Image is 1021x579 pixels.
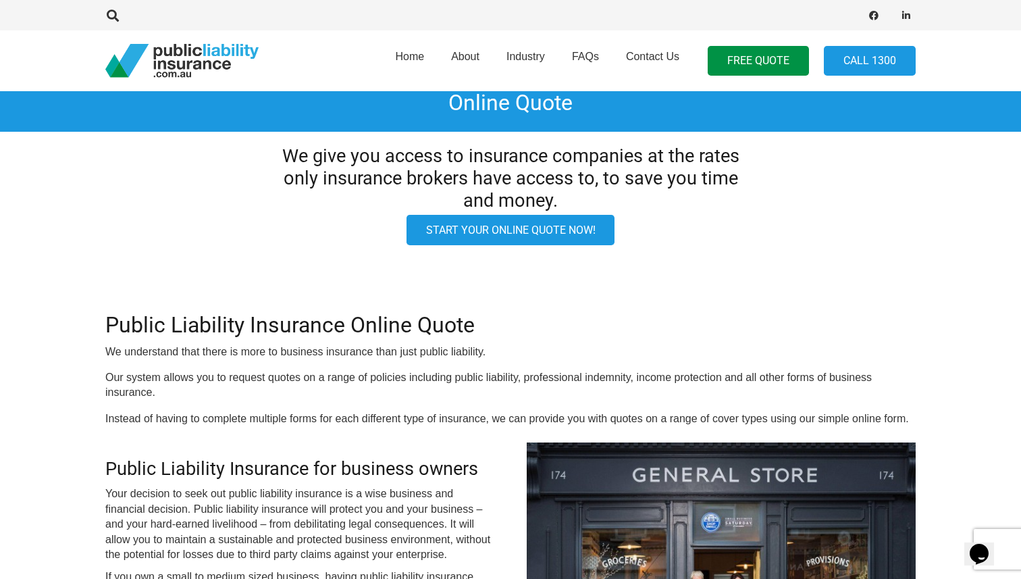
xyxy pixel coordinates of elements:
a: Home [382,26,438,95]
a: FAQs [558,26,612,95]
a: pli_logotransparent [105,44,259,78]
span: Contact Us [626,51,679,62]
h2: Public Liability Insurance Online Quote [105,312,916,338]
h3: We give you access to insurance companies at the rates only insurance brokers have access to, to ... [270,145,751,211]
a: Facebook [864,6,883,25]
a: Start your online quote now! [407,215,615,245]
p: Instead of having to complete multiple forms for each different type of insurance, we can provide... [105,411,916,426]
a: LinkedIn [897,6,916,25]
p: We understand that there is more to business insurance than just public liability. [105,345,916,359]
span: About [451,51,479,62]
a: About [438,26,493,95]
h3: Public Liability Insurance for business owners [105,458,494,480]
iframe: chat widget [964,525,1007,565]
span: FAQs [572,51,599,62]
a: Call 1300 [824,46,916,76]
span: Your decision to seek out public liability insurance is a wise business and financial decision. P... [105,488,490,560]
a: FREE QUOTE [708,46,809,76]
p: Our system allows you to request quotes on a range of policies including public liability, profes... [105,370,916,401]
a: Industry [493,26,558,95]
span: Industry [506,51,545,62]
span: Home [395,51,424,62]
a: Search [99,9,126,22]
a: Contact Us [612,26,693,95]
